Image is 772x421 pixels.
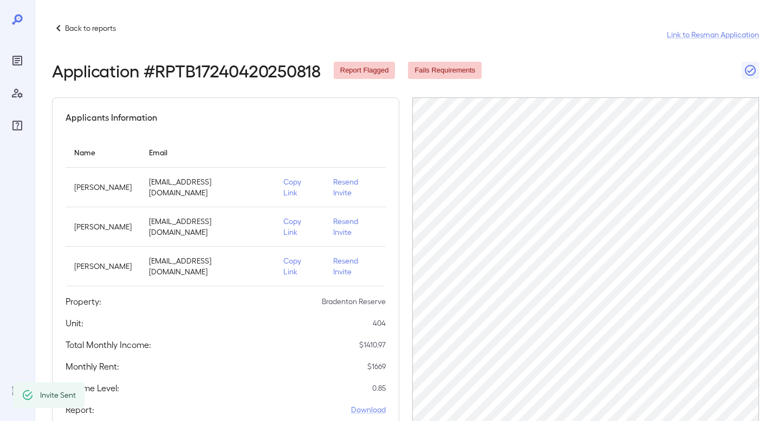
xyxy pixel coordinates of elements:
p: [PERSON_NAME] [74,182,132,193]
div: Log Out [9,382,26,399]
h2: Application # RPTB17240420250818 [52,61,321,80]
p: 0.85 [372,383,386,393]
div: Manage Users [9,84,26,102]
div: FAQ [9,117,26,134]
th: Email [140,137,275,168]
button: Close Report [742,62,759,79]
p: $ 1669 [367,361,386,372]
p: [EMAIL_ADDRESS][DOMAIN_NAME] [149,216,266,238]
p: Back to reports [65,23,116,34]
a: Link to Resman Application [667,29,759,40]
h5: Property: [66,295,101,308]
a: Download [351,404,386,415]
h5: Income Level: [66,381,119,394]
table: simple table [66,137,386,286]
p: Resend Invite [333,216,377,238]
h5: Monthly Rent: [66,360,119,373]
h5: Unit: [66,317,83,330]
h5: Applicants Information [66,111,157,124]
th: Name [66,137,140,168]
p: Copy Link [283,176,316,198]
p: Resend Invite [333,255,377,277]
span: Fails Requirements [408,65,482,76]
h5: Report: [66,403,94,416]
p: Copy Link [283,255,316,277]
p: [EMAIL_ADDRESS][DOMAIN_NAME] [149,176,266,198]
div: Invite Sent [40,385,76,405]
span: Report Flagged [334,65,395,76]
p: Resend Invite [333,176,377,198]
p: $ 1410.97 [359,339,386,350]
p: [PERSON_NAME] [74,261,132,272]
p: 404 [373,318,386,328]
p: [PERSON_NAME] [74,221,132,232]
p: Copy Link [283,216,316,238]
div: Reports [9,52,26,69]
p: [EMAIL_ADDRESS][DOMAIN_NAME] [149,255,266,277]
p: Bradenton Reserve [322,296,386,307]
h5: Total Monthly Income: [66,338,151,351]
